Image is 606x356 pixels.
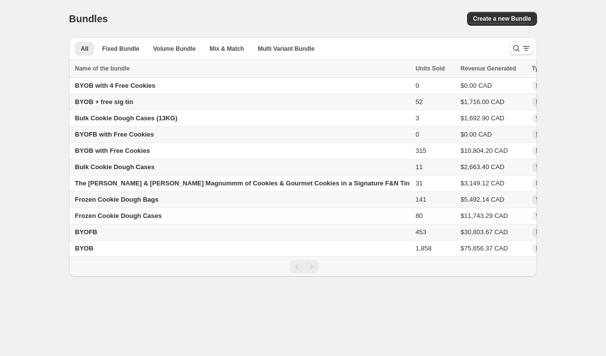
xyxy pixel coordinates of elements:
span: 453 [415,228,426,236]
span: 31 [415,179,422,187]
span: 3 [415,114,419,122]
button: Revenue Generated [461,64,526,73]
span: $2,663.40 CAD [461,163,505,171]
span: 11 [415,163,422,171]
span: Mix & Match [536,131,569,139]
span: $3,149.12 CAD [461,179,505,187]
span: $10,804.20 CAD [461,147,508,154]
span: $0.00 CAD [461,82,492,89]
span: BYOFB with Free Cookies [75,131,154,138]
span: Mix & Match [536,228,569,236]
span: Frozen Cookie Dough Bags [75,196,159,203]
span: Volume Bundle [153,45,196,53]
span: $5,492.14 CAD [461,196,505,203]
span: $1,692.90 CAD [461,114,505,122]
div: Name of the bundle [75,64,409,73]
span: Multi Variant Bundle [258,45,314,53]
span: Units Sold [415,64,444,73]
span: $1,716.00 CAD [461,98,505,106]
span: Volume Bundle [536,114,576,122]
span: 0 [415,82,419,89]
nav: Pagination [69,256,537,277]
span: Mix & Match [536,82,569,90]
span: $0.00 CAD [461,131,492,138]
span: Bulk Cookie Dough Cases (13KG) [75,114,177,122]
span: $11,743.29 CAD [461,212,508,219]
span: Mix & Match [536,98,569,106]
span: 80 [415,212,422,219]
span: 141 [415,196,426,203]
span: Volume Bundle [536,163,576,171]
span: Revenue Generated [461,64,516,73]
span: BYOFB [75,228,98,236]
span: All [81,45,88,53]
div: Type [532,64,580,73]
span: Mix & Match [536,245,569,252]
span: The [PERSON_NAME] & [PERSON_NAME] Magnummm of Cookies & Gourmet Cookies in a Signature F&N Tin [75,179,409,187]
span: 1,858 [415,245,432,252]
span: $30,803.67 CAD [461,228,508,236]
span: BYOB [75,245,94,252]
span: BYOB with 4 Free Cookies [75,82,155,89]
span: Volume Bundle [536,196,576,204]
span: $75,656.37 CAD [461,245,508,252]
span: Create a new Bundle [473,15,531,23]
span: Mix & Match [536,147,569,155]
span: BYOB + free sig tin [75,98,133,106]
button: Search and filter results [509,41,533,55]
span: Fixed Bundle [102,45,139,53]
span: Fixed Bundle [536,179,571,187]
span: 0 [415,131,419,138]
span: Mix & Match [209,45,244,53]
button: Units Sold [415,64,454,73]
span: 52 [415,98,422,106]
span: BYOB with Free Cookies [75,147,150,154]
button: Create a new Bundle [467,12,537,26]
span: 315 [415,147,426,154]
h1: Bundles [69,13,108,25]
span: Bulk Cookie Dough Cases [75,163,155,171]
span: Volume Bundle [536,212,576,220]
span: Frozen Cookie Dough Cases [75,212,162,219]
